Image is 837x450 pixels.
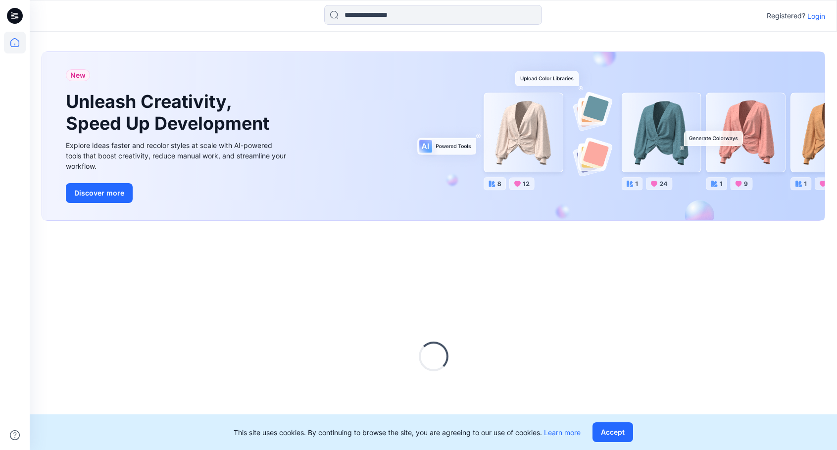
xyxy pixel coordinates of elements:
[544,428,581,437] a: Learn more
[807,11,825,21] p: Login
[70,69,86,81] span: New
[66,91,274,134] h1: Unleash Creativity, Speed Up Development
[66,140,289,171] div: Explore ideas faster and recolor styles at scale with AI-powered tools that boost creativity, red...
[234,427,581,438] p: This site uses cookies. By continuing to browse the site, you are agreeing to our use of cookies.
[66,183,289,203] a: Discover more
[66,183,133,203] button: Discover more
[767,10,805,22] p: Registered?
[592,422,633,442] button: Accept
